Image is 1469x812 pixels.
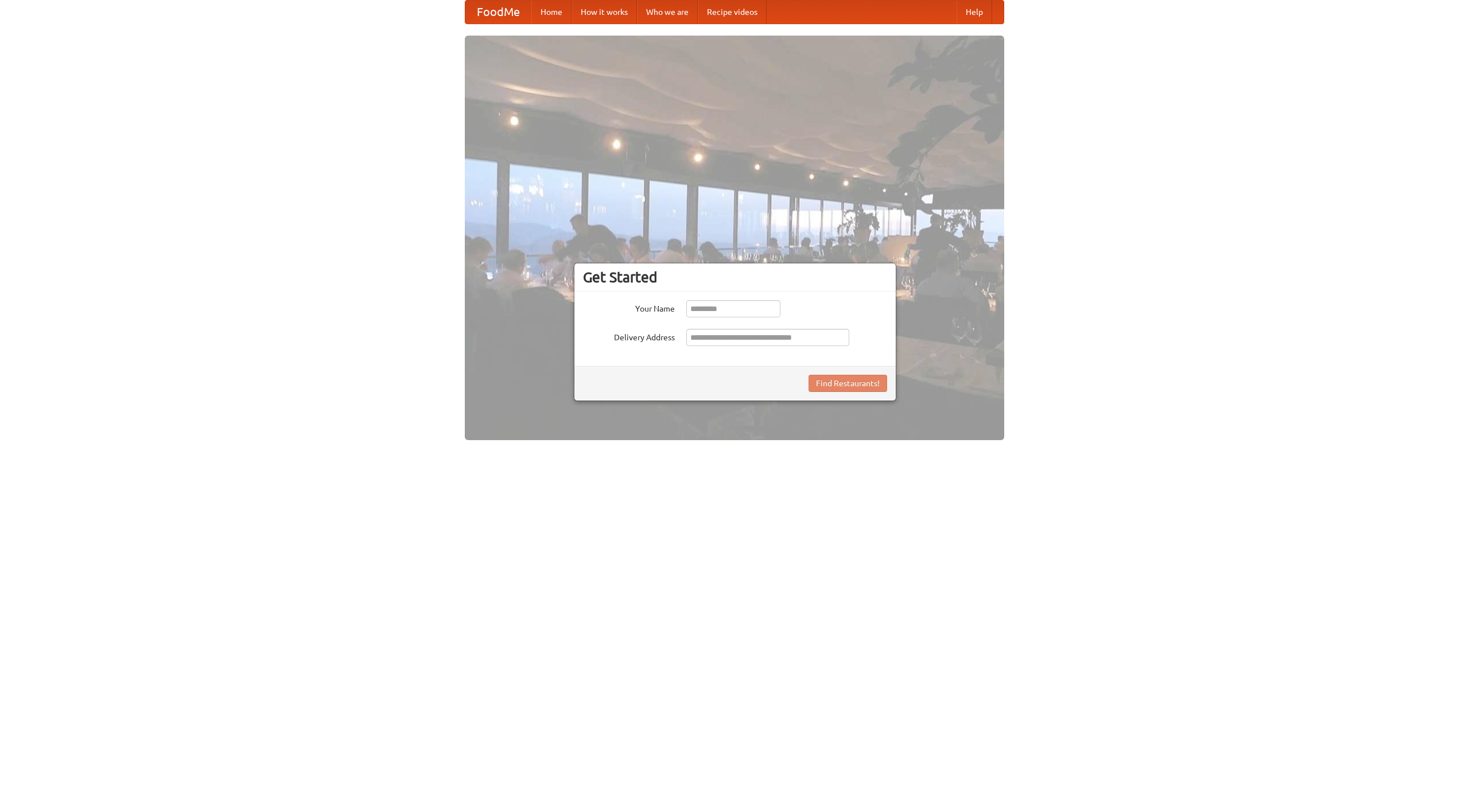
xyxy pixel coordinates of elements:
a: Recipe videos [698,1,767,24]
a: Help [957,1,992,24]
label: Delivery Address [583,329,675,343]
h3: Get Started [583,269,887,286]
button: Find Restaurants! [809,375,887,392]
a: Who we are [637,1,698,24]
label: Your Name [583,300,675,314]
a: Home [531,1,572,24]
a: How it works [572,1,637,24]
a: FoodMe [465,1,531,24]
